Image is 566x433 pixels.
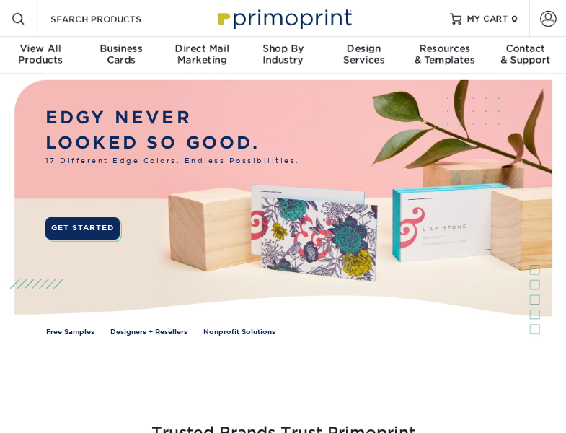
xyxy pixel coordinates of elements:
[211,2,355,33] img: Primoprint
[242,43,323,55] span: Shop By
[45,156,300,166] span: 17 Different Edge Colors. Endless Possibilities.
[162,37,242,75] a: Direct MailMarketing
[404,37,485,75] a: Resources& Templates
[81,43,162,55] span: Business
[485,43,566,66] div: & Support
[467,12,508,25] span: MY CART
[81,37,162,75] a: BusinessCards
[46,327,94,337] a: Free Samples
[324,43,404,66] div: Services
[45,105,300,130] p: EDGY NEVER
[45,130,300,155] p: LOOKED SO GOOD.
[203,327,275,337] a: Nonprofit Solutions
[511,13,518,23] span: 0
[49,10,190,27] input: SEARCH PRODUCTS.....
[110,327,187,337] a: Designers + Resellers
[242,43,323,66] div: Industry
[485,37,566,75] a: Contact& Support
[162,43,242,55] span: Direct Mail
[485,43,566,55] span: Contact
[404,43,485,66] div: & Templates
[324,43,404,55] span: Design
[81,43,162,66] div: Cards
[324,37,404,75] a: DesignServices
[242,37,323,75] a: Shop ByIndustry
[162,43,242,66] div: Marketing
[45,217,120,240] a: GET STARTED
[404,43,485,55] span: Resources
